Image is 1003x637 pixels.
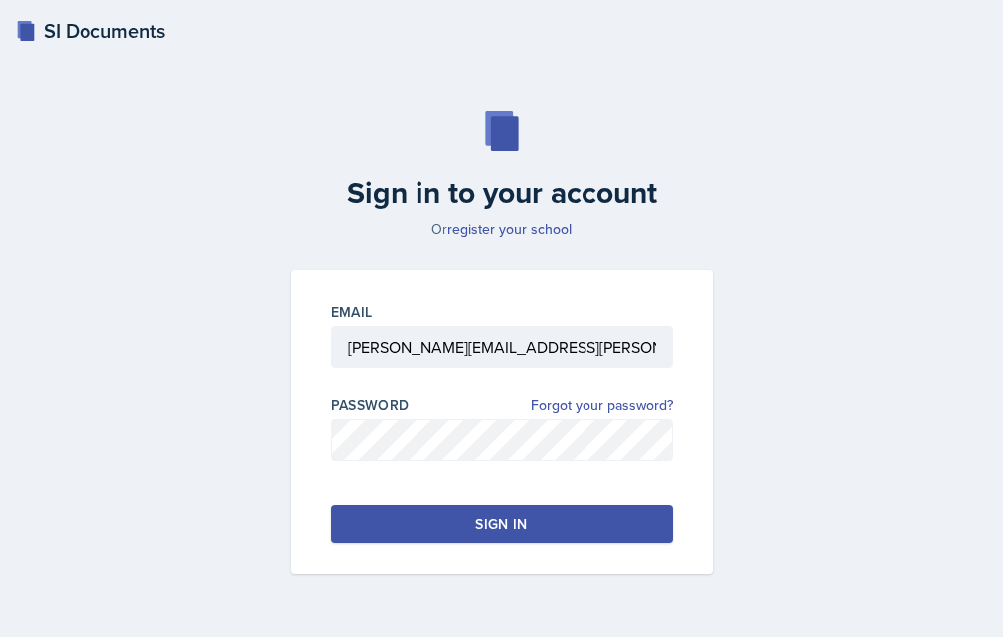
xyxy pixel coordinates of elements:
[16,16,165,46] a: SI Documents
[279,219,725,239] p: Or
[279,175,725,211] h2: Sign in to your account
[331,396,410,415] label: Password
[331,326,673,368] input: Email
[447,219,572,239] a: register your school
[531,396,673,416] a: Forgot your password?
[331,505,673,543] button: Sign in
[475,514,527,534] div: Sign in
[331,302,373,322] label: Email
